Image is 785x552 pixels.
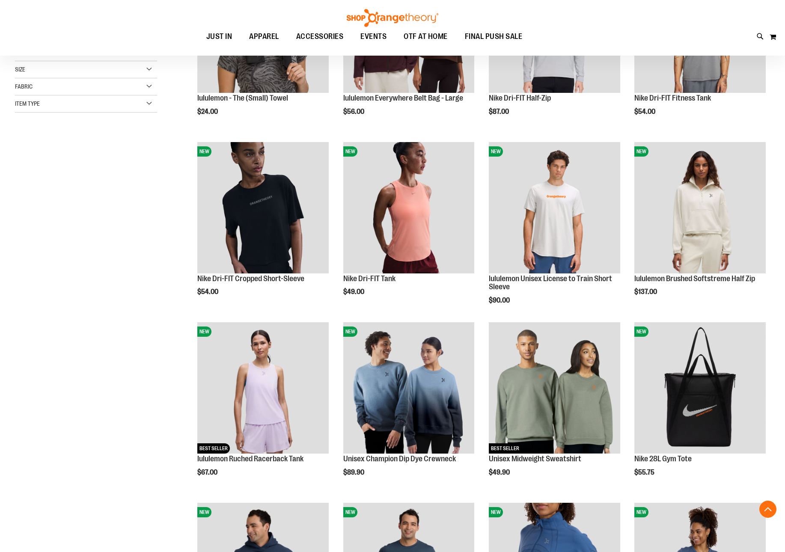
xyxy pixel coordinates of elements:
[634,469,656,476] span: $55.75
[634,146,648,157] span: NEW
[630,318,770,498] div: product
[197,94,288,102] a: lululemon - The (Small) Towel
[352,27,395,47] a: EVENTS
[343,469,366,476] span: $89.90
[634,142,766,273] img: lululemon Brushed Softstreme Half Zip
[634,94,711,102] a: Nike Dri-FIT Fitness Tank
[489,142,620,273] img: lululemon Unisex License to Train Short Sleeve
[634,507,648,517] span: NEW
[288,27,352,47] a: ACCESSORIES
[360,27,387,46] span: EVENTS
[197,142,329,275] a: Nike Dri-FIT Cropped Short-SleeveNEW
[343,142,475,273] img: Nike Dri-FIT Tank
[489,322,620,455] a: Unisex Midweight SweatshirtBEST SELLER
[489,469,511,476] span: $49.90
[15,100,40,107] span: Item Type
[489,322,620,454] img: Unisex Midweight Sweatshirt
[634,288,658,296] span: $137.00
[634,454,692,463] a: Nike 28L Gym Tote
[343,146,357,157] span: NEW
[634,142,766,275] a: lululemon Brushed Softstreme Half ZipNEW
[395,27,456,47] a: OTF AT HOME
[343,326,357,337] span: NEW
[339,138,479,318] div: product
[343,507,357,517] span: NEW
[343,142,475,275] a: Nike Dri-FIT TankNEW
[489,443,521,454] span: BEST SELLER
[197,288,220,296] span: $54.00
[404,27,448,46] span: OTF AT HOME
[296,27,344,46] span: ACCESSORIES
[634,274,755,283] a: lululemon Brushed Softstreme Half Zip
[489,142,620,275] a: lululemon Unisex License to Train Short SleeveNEW
[489,108,510,116] span: $87.00
[343,94,463,102] a: lululemon Everywhere Belt Bag - Large
[197,454,303,463] a: lululemon Ruched Racerback Tank
[197,108,219,116] span: $24.00
[197,469,219,476] span: $67.00
[489,94,551,102] a: Nike Dri-FIT Half-Zip
[485,318,624,498] div: product
[197,326,211,337] span: NEW
[197,322,329,455] a: lululemon Ruched Racerback TankNEWBEST SELLER
[249,27,279,46] span: APPAREL
[456,27,531,47] a: FINAL PUSH SALE
[489,297,511,304] span: $90.00
[197,142,329,273] img: Nike Dri-FIT Cropped Short-Sleeve
[634,326,648,337] span: NEW
[15,83,33,90] span: Fabric
[197,322,329,454] img: lululemon Ruched Racerback Tank
[759,501,776,518] button: Back To Top
[343,288,366,296] span: $49.00
[343,322,475,455] a: Unisex Champion Dip Dye CrewneckNEW
[193,138,333,318] div: product
[634,322,766,454] img: Nike 28L Gym Tote
[15,66,25,73] span: Size
[489,454,581,463] a: Unisex Midweight Sweatshirt
[634,108,657,116] span: $54.00
[489,146,503,157] span: NEW
[489,507,503,517] span: NEW
[197,146,211,157] span: NEW
[345,9,440,27] img: Shop Orangetheory
[197,274,304,283] a: Nike Dri-FIT Cropped Short-Sleeve
[343,108,366,116] span: $56.00
[343,322,475,454] img: Unisex Champion Dip Dye Crewneck
[198,27,241,47] a: JUST IN
[485,138,624,326] div: product
[193,318,333,498] div: product
[489,274,612,291] a: lululemon Unisex License to Train Short Sleeve
[630,138,770,318] div: product
[197,507,211,517] span: NEW
[339,318,479,498] div: product
[343,274,395,283] a: Nike Dri-FIT Tank
[206,27,232,46] span: JUST IN
[634,322,766,455] a: Nike 28L Gym ToteNEW
[343,454,456,463] a: Unisex Champion Dip Dye Crewneck
[197,443,230,454] span: BEST SELLER
[241,27,288,46] a: APPAREL
[465,27,523,46] span: FINAL PUSH SALE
